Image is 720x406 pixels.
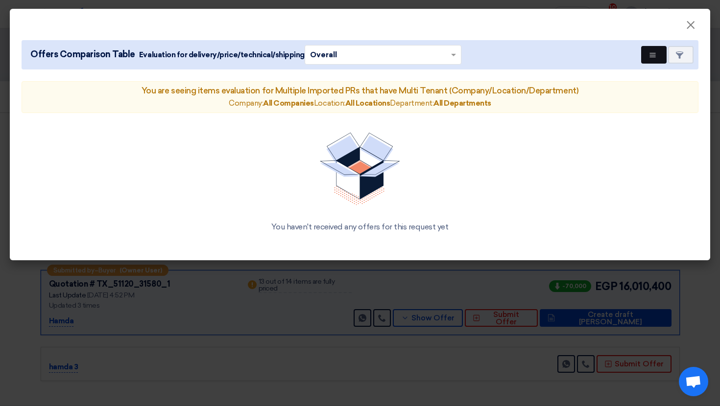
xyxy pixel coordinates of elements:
img: No Quotations Found! [320,133,400,205]
b: All Companies [263,99,314,108]
b: All Locations [345,99,390,108]
h5: You are seeing items evaluation for Multiple Imported PRs that have Multi Tenant (Company/Locatio... [30,86,690,95]
b: All Departments [433,99,491,108]
div: You haven't received any offers for this request yet [33,221,687,233]
button: Close [678,16,703,35]
span: Offers Comparison Table [30,48,135,61]
span: × [686,18,696,37]
div: Company: Location: Department: [30,98,690,109]
span: Evaluation for delivery/price/technical/shipping [139,49,305,60]
div: Open chat [679,367,708,396]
